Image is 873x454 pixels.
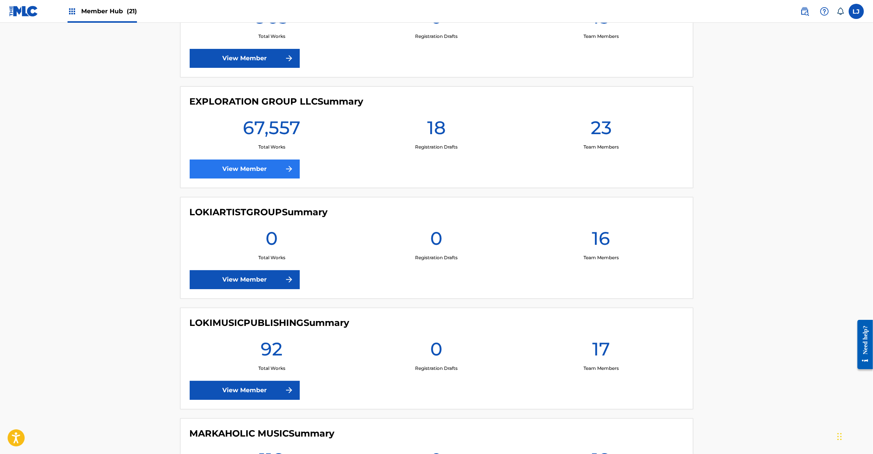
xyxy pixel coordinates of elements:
p: Registration Drafts [415,365,458,372]
p: Registration Drafts [415,33,458,40]
h4: EXPLORATION GROUP LLC [190,96,363,107]
h1: 17 [592,338,610,365]
h4: LOKIMUSICPUBLISHING [190,317,349,329]
img: help [820,7,829,16]
h1: 67,557 [243,116,300,144]
img: search [800,7,809,16]
h1: 16 [592,227,610,254]
img: f7272a7cc735f4ea7f67.svg [285,275,294,284]
p: Total Works [258,254,285,261]
a: View Member [190,270,300,289]
p: Registration Drafts [415,144,458,150]
div: Notifications [837,8,844,15]
img: f7272a7cc735f4ea7f67.svg [285,54,294,63]
p: Team Members [584,33,619,40]
div: Help [817,4,832,19]
h4: MARKAHOLIC MUSIC [190,428,335,439]
div: User Menu [849,4,864,19]
h1: 0 [430,338,442,365]
a: View Member [190,160,300,178]
img: MLC Logo [9,6,38,17]
img: f7272a7cc735f4ea7f67.svg [285,386,294,395]
p: Team Members [584,254,619,261]
h1: 23 [591,116,612,144]
p: Total Works [258,365,285,372]
h4: LOKIARTISTGROUP [190,207,328,218]
iframe: Chat Widget [835,418,873,454]
p: Registration Drafts [415,254,458,261]
iframe: Resource Center [852,314,873,375]
h1: 0 [266,227,278,254]
a: View Member [190,381,300,400]
img: Top Rightsholders [68,7,77,16]
span: Member Hub [81,7,137,16]
a: Public Search [797,4,812,19]
h1: 18 [427,116,446,144]
p: Total Works [258,33,285,40]
span: (21) [127,8,137,15]
h1: 0 [430,227,442,254]
div: Drag [837,425,842,448]
p: Total Works [258,144,285,150]
p: Team Members [584,365,619,372]
h1: 92 [261,338,283,365]
img: f7272a7cc735f4ea7f67.svg [285,164,294,174]
p: Team Members [584,144,619,150]
a: View Member [190,49,300,68]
